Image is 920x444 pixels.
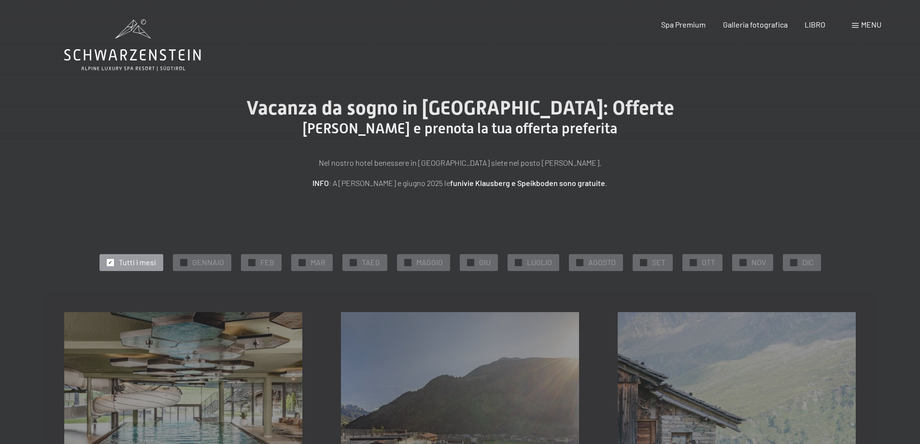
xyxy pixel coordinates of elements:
font: INFO [312,178,329,187]
font: TAEG [362,258,380,267]
font: ✓ [182,259,185,265]
font: DIC [802,258,814,267]
font: OTT [702,258,715,267]
font: LUGLIO [527,258,552,267]
a: Galleria fotografica [723,20,788,29]
font: GIU [479,258,491,267]
font: FEB [260,258,274,267]
a: Spa Premium [661,20,706,29]
font: Nel nostro hotel benessere in [GEOGRAPHIC_DATA] siete nel posto [PERSON_NAME]. [319,158,602,167]
font: MAR [311,258,326,267]
font: ✓ [741,259,745,265]
font: Tutti i mesi [119,258,156,267]
font: NOV [751,258,766,267]
font: . [605,178,608,187]
font: ✓ [351,259,355,265]
font: ✓ [468,259,472,265]
font: : A [PERSON_NAME] e giugno 2025 le [329,178,450,187]
font: ✓ [516,259,520,265]
font: ✓ [641,259,645,265]
font: ✓ [792,259,795,265]
font: ✓ [406,259,410,265]
font: menu [861,20,881,29]
font: ✓ [691,259,695,265]
font: ✓ [108,259,112,265]
font: ✓ [250,259,254,265]
a: LIBRO [805,20,825,29]
font: AGOSTO [588,258,616,267]
font: Vacanza da sogno in [GEOGRAPHIC_DATA]: Offerte [246,97,674,119]
font: ✓ [578,259,581,265]
font: MAGGIO [416,258,443,267]
font: SET [652,258,665,267]
font: ✓ [300,259,304,265]
font: funivie Klausberg e Speikboden sono gratuite [450,178,605,187]
font: [PERSON_NAME] e prenota la tua offerta preferita [303,120,617,137]
font: GENNAIO [192,258,224,267]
